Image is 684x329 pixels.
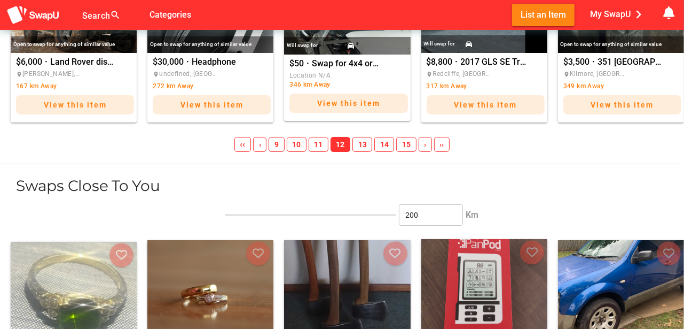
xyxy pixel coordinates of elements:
[180,101,243,109] span: View this item
[289,72,331,79] span: Location N/A
[287,40,318,51] div: Will swap for
[133,9,146,21] i: false
[563,82,617,90] span: 349 km Away
[591,101,654,109] span: View this item
[141,9,200,19] a: Categories
[16,82,69,90] span: 167 km Away
[427,58,453,66] span: $8,800
[597,58,664,66] span: 351 [GEOGRAPHIC_DATA]
[558,36,684,53] div: Open to swap for anything of similar value
[352,137,372,152] a: 13
[374,137,394,152] a: 14
[309,137,328,152] a: 11
[423,38,455,50] div: Will swap for
[16,68,80,79] span: [PERSON_NAME], [GEOGRAPHIC_DATA]
[427,68,491,79] span: Redcliffe, [GEOGRAPHIC_DATA]
[147,36,273,53] div: Open to swap for anything of similar value
[192,58,258,66] span: Headphone
[631,6,647,22] i: chevron_right
[50,58,117,66] span: Land Rover discovery 2 td5
[396,137,416,152] a: 15
[317,99,380,108] span: View this item
[592,56,595,68] span: ·
[150,6,191,24] span: Categories
[563,71,570,78] i: place
[512,4,575,26] button: List an Item
[455,56,458,68] span: ·
[306,57,309,70] span: ·
[563,68,627,79] span: Kilmore, [GEOGRAPHIC_DATA]
[269,137,284,152] a: 9
[521,7,566,22] span: List an Item
[434,137,450,152] a: ››
[466,209,478,221] div: Km
[253,137,266,152] a: ‹
[153,82,206,90] span: 272 km Away
[427,71,433,78] i: place
[6,5,60,25] img: aSD8y5uGLpzPJLYTcYcjNu3laj1c05W5KWf0Ds+Za8uybjssssuu+yyyy677LKX2n+PWMSDJ9a87AAAAABJRU5ErkJggg==
[289,81,343,88] span: 346 km Away
[427,82,480,90] span: 317 km Away
[45,56,48,68] span: ·
[141,4,200,26] button: Categories
[153,68,217,79] span: undefined, [GEOGRAPHIC_DATA]
[16,177,684,195] h2: Swaps Close To You
[16,71,22,78] i: place
[563,58,589,66] span: $3,500
[44,101,107,109] span: View this item
[312,59,379,68] span: Swap for 4x4 or car
[454,101,517,109] span: View this item
[287,137,306,152] a: 10
[331,137,350,152] a: 12
[153,58,184,66] span: $30,000
[11,36,137,53] div: Open to swap for anything of similar value
[289,59,304,68] span: $50
[419,137,432,152] a: ›
[186,56,189,68] span: ·
[461,58,528,66] span: 2017 GLS SE Triton
[234,137,251,152] a: ‹‹
[590,6,647,22] span: My SwapU
[153,71,159,78] i: place
[587,4,649,25] button: My SwapU
[16,58,42,66] span: $6,000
